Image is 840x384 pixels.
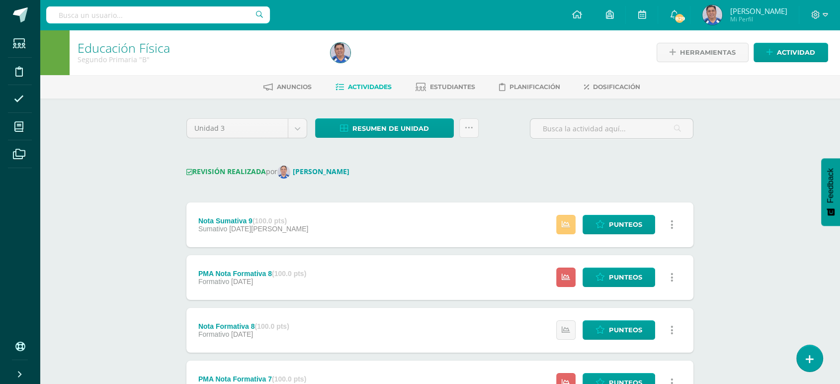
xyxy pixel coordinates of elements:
a: [PERSON_NAME] [277,167,353,176]
span: [DATE] [231,278,253,286]
span: Planificación [509,83,560,91]
a: Dosificación [584,79,640,95]
span: Formativo [198,330,229,338]
h1: Educación Física [78,41,319,55]
a: Estudiantes [416,79,475,95]
strong: (100.0 pts) [252,217,287,225]
strong: (100.0 pts) [254,322,289,330]
span: Mi Perfil [730,15,787,23]
a: Educación Física [78,39,170,56]
span: Punteos [609,321,642,339]
div: Nota Sumativa 9 [198,217,308,225]
img: a70d0038ccf6c87a58865f66233eda2a.png [702,5,722,25]
a: Planificación [499,79,560,95]
strong: (100.0 pts) [272,270,306,278]
a: Unidad 3 [187,119,307,138]
img: 862b533b803dc702c9fe77ae9d0c38ba.png [277,166,290,179]
a: Actividades [336,79,392,95]
div: PMA Nota Formativa 8 [198,270,306,278]
span: Punteos [609,268,642,287]
a: Anuncios [263,79,312,95]
span: Resumen de unidad [352,119,429,138]
strong: [PERSON_NAME] [293,167,349,176]
div: Segundo Primaria 'B' [78,55,319,64]
span: Feedback [826,168,835,203]
span: [DATE][PERSON_NAME] [229,225,308,233]
span: Estudiantes [430,83,475,91]
input: Busca un usuario... [46,6,270,23]
span: [PERSON_NAME] [730,6,787,16]
span: Sumativo [198,225,227,233]
span: 829 [674,13,685,24]
input: Busca la actividad aquí... [530,119,693,138]
img: a70d0038ccf6c87a58865f66233eda2a.png [331,43,350,63]
span: Anuncios [277,83,312,91]
button: Feedback - Mostrar encuesta [821,158,840,226]
a: Actividad [754,43,828,62]
span: Actividades [348,83,392,91]
span: Actividad [777,43,815,62]
a: Punteos [583,215,655,234]
span: [DATE] [231,330,253,338]
a: Punteos [583,268,655,287]
a: Herramientas [657,43,749,62]
div: por [186,166,693,179]
strong: REVISIÓN REALIZADA [186,167,266,176]
span: Herramientas [680,43,736,62]
div: Nota Formativa 8 [198,322,289,330]
a: Resumen de unidad [315,118,454,138]
span: Dosificación [593,83,640,91]
span: Formativo [198,278,229,286]
span: Unidad 3 [194,119,280,138]
span: Punteos [609,215,642,234]
strong: (100.0 pts) [272,375,306,383]
div: PMA Nota Formativa 7 [198,375,306,383]
a: Punteos [583,320,655,340]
